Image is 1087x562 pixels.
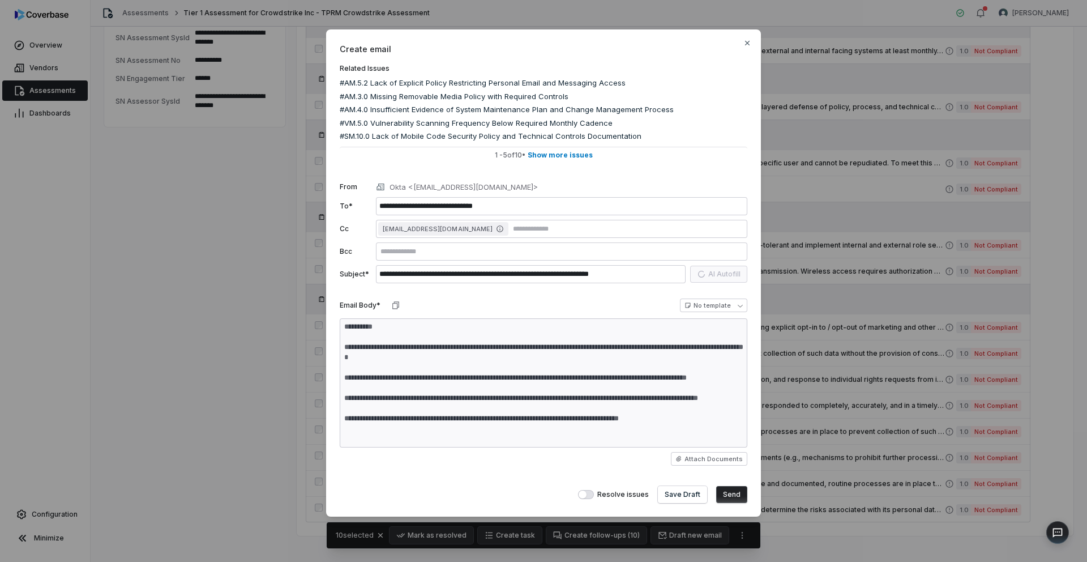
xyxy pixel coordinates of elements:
label: Bcc [340,247,371,256]
label: From [340,182,371,191]
button: Resolve issues [578,490,594,499]
p: Okta <[EMAIL_ADDRESS][DOMAIN_NAME]> [390,182,538,193]
span: #AM.3.0 Missing Removable Media Policy with Required Controls [340,91,568,103]
span: Attach Documents [684,455,743,463]
span: Resolve issues [597,490,649,499]
span: #AM.5.2 Lack of Explicit Policy Restricting Personal Email and Messaging Access [340,78,626,89]
span: #VM.5.0 Vulnerability Scanning Frequency Below Required Monthly Cadence [340,118,613,129]
span: Show more issues [528,151,593,160]
span: Create email [340,43,747,55]
button: Send [716,486,747,503]
label: Email Body* [340,301,380,310]
label: Related Issues [340,64,747,73]
span: [EMAIL_ADDRESS][DOMAIN_NAME] [383,224,493,233]
span: #AM.4.0 Insufficient Evidence of System Maintenance Plan and Change Management Process [340,104,674,116]
button: Save Draft [658,486,707,503]
button: 1 -5of10• Show more issues [340,147,747,164]
span: #SM.10.0 Lack of Mobile Code Security Policy and Technical Controls Documentation [340,131,641,142]
button: Attach Documents [671,452,747,466]
label: Subject* [340,270,371,279]
label: Cc [340,224,371,233]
